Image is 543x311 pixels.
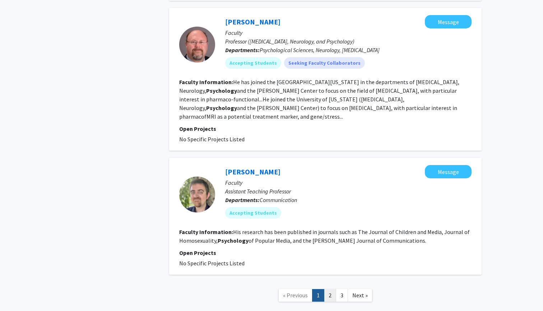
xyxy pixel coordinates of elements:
p: Faculty [225,28,472,37]
a: Previous Page [278,289,312,302]
a: 1 [312,289,324,302]
b: Psychology [218,237,249,244]
p: Faculty [225,178,472,187]
b: Faculty Information: [179,228,233,235]
p: Open Projects [179,248,472,257]
b: Departments: [225,46,260,54]
p: Assistant Teaching Professor [225,187,472,196]
iframe: Chat [5,279,31,306]
mat-chip: Accepting Students [225,207,281,219]
b: Faculty Information: [179,78,233,86]
span: Communication [260,196,297,203]
a: [PERSON_NAME] [225,167,280,176]
a: 3 [336,289,348,302]
fg-read-more: He has joined the [GEOGRAPHIC_DATA][US_STATE] in the departments of [MEDICAL_DATA], Neurology, an... [179,78,459,120]
span: Next » [352,292,368,299]
b: Psychology [206,104,237,111]
button: Message Tim Luisi [425,165,472,178]
span: « Previous [283,292,308,299]
span: Psychological Sciences, Neurology, [MEDICAL_DATA] [260,46,380,54]
a: [PERSON_NAME] [225,17,280,26]
b: Departments: [225,196,260,203]
span: No Specific Projects Listed [179,260,245,267]
button: Message David Beversdorf [425,15,472,28]
a: 2 [324,289,336,302]
p: Open Projects [179,124,472,133]
span: No Specific Projects Listed [179,136,245,143]
p: Professor ([MEDICAL_DATA], Neurology, and Psychology) [225,37,472,46]
fg-read-more: His research has been published in journals such as The Journal of Children and Media, Journal of... [179,228,470,244]
mat-chip: Accepting Students [225,57,281,69]
mat-chip: Seeking Faculty Collaborators [284,57,365,69]
nav: Page navigation [169,282,482,311]
a: Next [348,289,372,302]
b: Psychology [206,87,237,94]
